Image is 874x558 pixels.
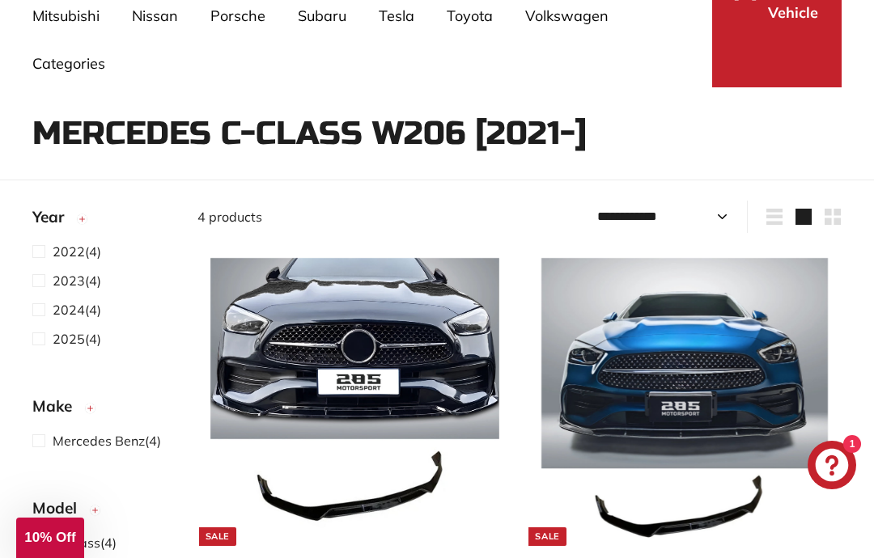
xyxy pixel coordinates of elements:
[53,273,85,289] span: 2023
[53,433,145,449] span: Mercedes Benz
[32,497,89,520] span: Model
[528,527,566,546] div: Sale
[16,518,84,558] div: 10% Off
[32,205,76,229] span: Year
[32,492,172,532] button: Model
[32,395,84,418] span: Make
[16,40,121,87] a: Categories
[53,329,101,349] span: (4)
[199,527,236,546] div: Sale
[197,207,520,226] div: 4 products
[53,300,101,319] span: (4)
[803,441,861,493] inbox-online-store-chat: Shopify online store chat
[53,302,85,318] span: 2024
[32,390,172,430] button: Make
[32,201,172,241] button: Year
[24,530,75,545] span: 10% Off
[32,116,842,151] h1: Mercedes C-Class W206 [2021-]
[53,331,85,347] span: 2025
[53,431,161,450] span: (4)
[53,242,101,261] span: (4)
[53,533,117,552] span: (4)
[53,243,85,260] span: 2022
[53,271,101,290] span: (4)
